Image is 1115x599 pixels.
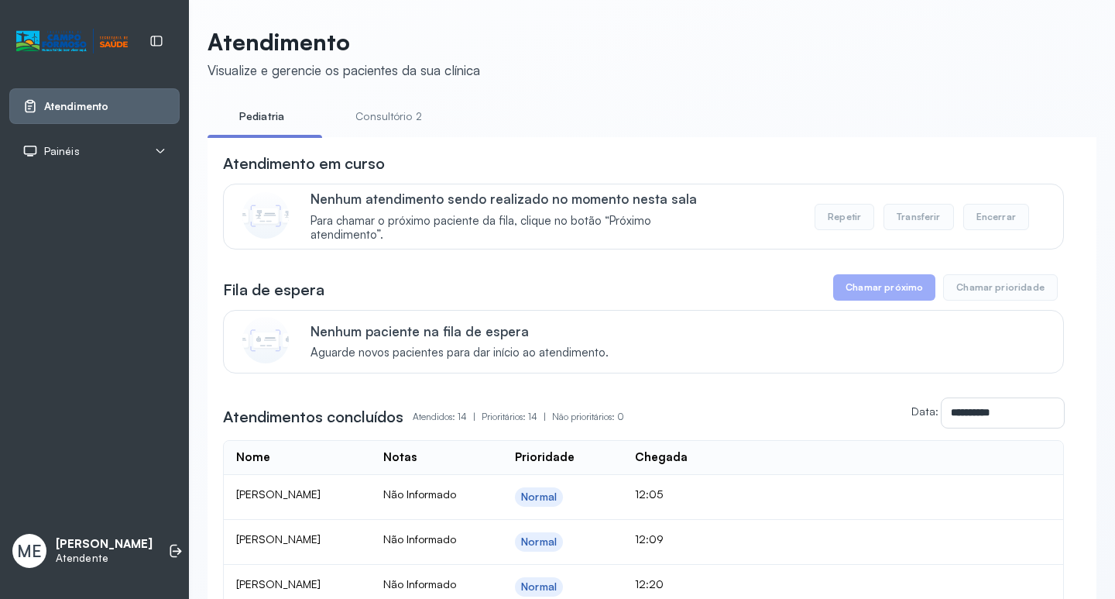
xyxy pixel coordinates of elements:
[943,274,1058,301] button: Chamar prioridade
[208,104,316,129] a: Pediatria
[521,535,557,549] div: Normal
[635,450,688,465] div: Chegada
[515,450,575,465] div: Prioridade
[56,537,153,552] p: [PERSON_NAME]
[44,100,108,113] span: Atendimento
[16,29,128,54] img: Logotipo do estabelecimento
[242,317,289,363] img: Imagem de CalloutCard
[413,406,482,428] p: Atendidos: 14
[236,487,321,501] span: [PERSON_NAME]
[310,323,609,339] p: Nenhum paciente na fila de espera
[883,204,954,230] button: Transferir
[833,274,935,301] button: Chamar próximo
[22,98,166,114] a: Atendimento
[635,577,664,590] span: 12:20
[635,532,664,546] span: 12:09
[911,404,938,418] label: Data:
[383,532,456,546] span: Não Informado
[236,450,270,465] div: Nome
[236,532,321,546] span: [PERSON_NAME]
[236,577,321,590] span: [PERSON_NAME]
[223,279,324,301] h3: Fila de espera
[383,487,456,501] span: Não Informado
[310,191,720,207] p: Nenhum atendimento sendo realizado no momento nesta sala
[44,145,80,158] span: Painéis
[223,153,385,174] h3: Atendimento em curso
[242,192,289,239] img: Imagem de CalloutCard
[334,104,443,129] a: Consultório 2
[635,487,663,501] span: 12:05
[521,491,557,504] div: Normal
[223,406,403,428] h3: Atendimentos concluídos
[544,411,546,422] span: |
[383,450,417,465] div: Notas
[56,552,153,565] p: Atendente
[310,346,609,360] span: Aguarde novos pacientes para dar início ao atendimento.
[383,577,456,590] span: Não Informado
[815,204,874,230] button: Repetir
[310,214,720,243] span: Para chamar o próximo paciente da fila, clique no botão “Próximo atendimento”.
[521,580,557,594] div: Normal
[208,62,480,78] div: Visualize e gerencie os pacientes da sua clínica
[552,406,624,428] p: Não prioritários: 0
[482,406,552,428] p: Prioritários: 14
[963,204,1029,230] button: Encerrar
[208,28,480,56] p: Atendimento
[473,411,475,422] span: |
